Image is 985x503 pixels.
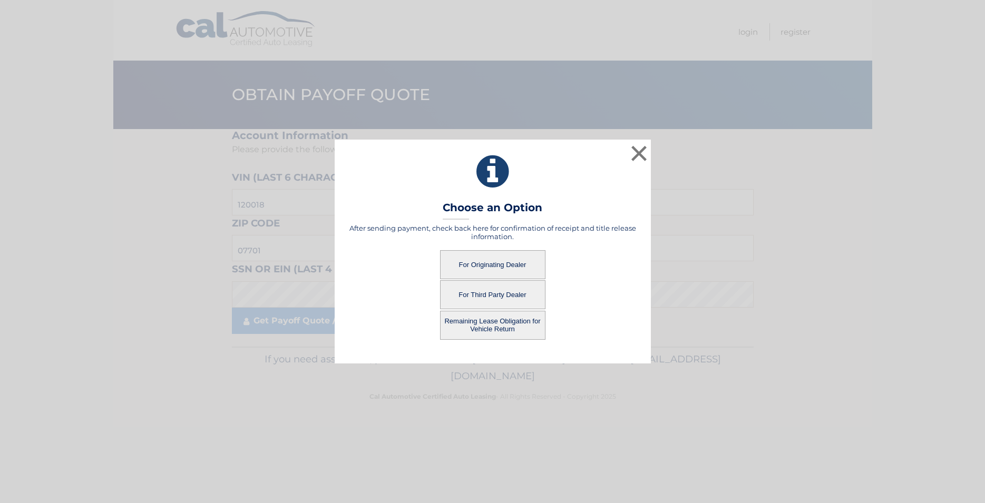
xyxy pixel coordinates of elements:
[440,280,545,309] button: For Third Party Dealer
[348,224,638,241] h5: After sending payment, check back here for confirmation of receipt and title release information.
[440,311,545,340] button: Remaining Lease Obligation for Vehicle Return
[629,143,650,164] button: ×
[443,201,542,220] h3: Choose an Option
[440,250,545,279] button: For Originating Dealer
